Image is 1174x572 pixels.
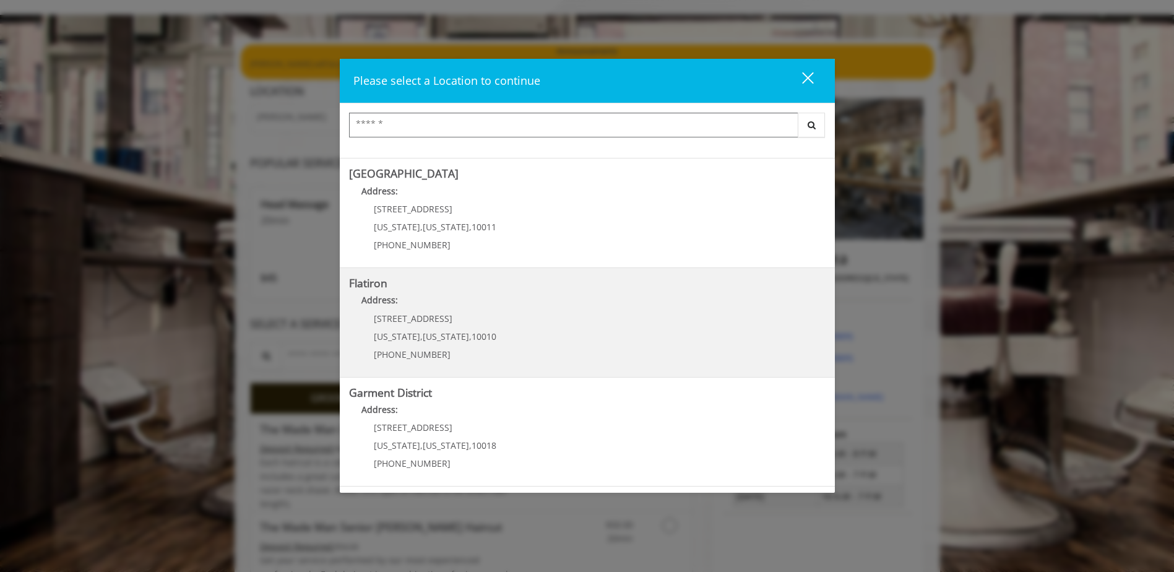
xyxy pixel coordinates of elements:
[469,440,472,451] span: ,
[374,457,451,469] span: [PHONE_NUMBER]
[361,404,398,415] b: Address:
[788,71,813,90] div: close dialog
[361,185,398,197] b: Address:
[349,166,459,181] b: [GEOGRAPHIC_DATA]
[349,385,432,400] b: Garment District
[779,68,821,93] button: close dialog
[469,221,472,233] span: ,
[805,121,819,129] i: Search button
[374,221,420,233] span: [US_STATE]
[349,113,826,144] div: Center Select
[420,440,423,451] span: ,
[472,221,496,233] span: 10011
[374,331,420,342] span: [US_STATE]
[374,422,452,433] span: [STREET_ADDRESS]
[472,331,496,342] span: 10010
[374,239,451,251] span: [PHONE_NUMBER]
[374,203,452,215] span: [STREET_ADDRESS]
[361,294,398,306] b: Address:
[469,331,472,342] span: ,
[423,221,469,233] span: [US_STATE]
[349,113,798,137] input: Search Center
[420,221,423,233] span: ,
[423,331,469,342] span: [US_STATE]
[349,275,387,290] b: Flatiron
[374,440,420,451] span: [US_STATE]
[374,349,451,360] span: [PHONE_NUMBER]
[353,73,540,88] span: Please select a Location to continue
[472,440,496,451] span: 10018
[423,440,469,451] span: [US_STATE]
[374,313,452,324] span: [STREET_ADDRESS]
[420,331,423,342] span: ,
